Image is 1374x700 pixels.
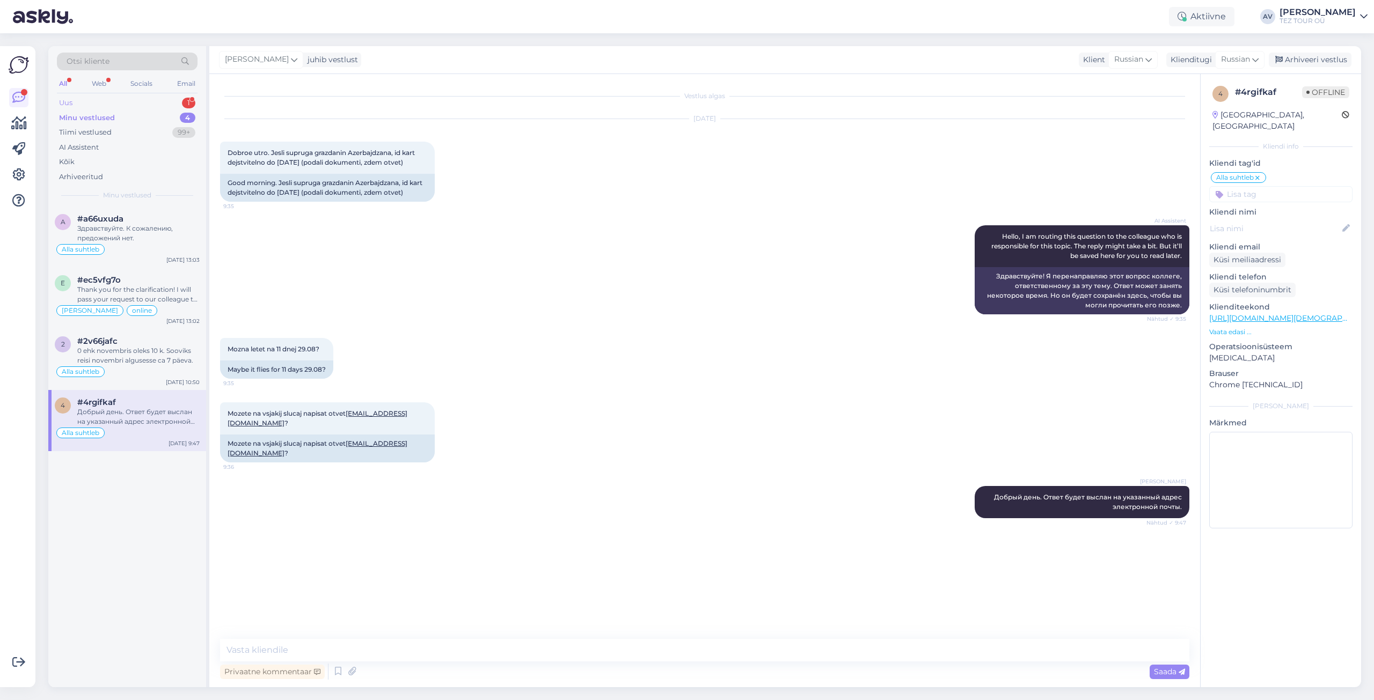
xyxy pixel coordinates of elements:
span: a [61,218,65,226]
span: online [132,307,152,314]
p: Vaata edasi ... [1209,327,1353,337]
span: Offline [1302,86,1349,98]
span: Russian [1221,54,1250,65]
input: Lisa nimi [1210,223,1340,234]
div: Tiimi vestlused [59,127,112,138]
div: Email [175,77,198,91]
p: Brauser [1209,368,1353,379]
div: Здравствуйте. К сожалению, предожений нет. [77,224,200,243]
span: e [61,279,65,287]
span: 9:35 [223,379,264,387]
span: Saada [1154,667,1185,676]
p: [MEDICAL_DATA] [1209,352,1353,364]
span: 9:36 [223,463,264,471]
span: Добрый день. Ответ будет выслан на указанный адрес электронной почты. [994,493,1183,511]
span: 4 [1218,90,1223,98]
p: Kliendi nimi [1209,207,1353,218]
span: Dobroe utro. Jesli supruga grazdanin Azerbajdzana, id kart dejstvitelno do [DATE] (podali dokumen... [228,149,416,166]
div: Mozete na vsjakij slucaj napisat otvet ? [220,434,435,462]
span: Nähtud ✓ 9:35 [1146,315,1186,323]
span: Hello, I am routing this question to the colleague who is responsible for this topic. The reply m... [991,232,1183,260]
span: Otsi kliente [67,56,109,67]
span: Russian [1114,54,1143,65]
div: Kõik [59,157,75,167]
p: Kliendi email [1209,241,1353,253]
span: Alla suhtleb [62,430,99,436]
span: 4 [61,401,65,409]
div: AV [1260,9,1275,24]
div: [DATE] 10:50 [166,378,200,386]
span: [PERSON_NAME] [1140,477,1186,485]
span: Alla suhtleb [62,246,99,253]
span: 2 [61,340,65,348]
div: [DATE] 9:47 [169,439,200,447]
div: All [57,77,69,91]
div: Klienditugi [1166,54,1212,65]
div: Kliendi info [1209,142,1353,151]
p: Märkmed [1209,417,1353,429]
div: Küsi meiliaadressi [1209,253,1285,267]
input: Lisa tag [1209,186,1353,202]
p: Klienditeekond [1209,301,1353,313]
span: Mozete na vsjakij slucaj napisat otvet ? [228,409,407,427]
div: [PERSON_NAME] [1280,8,1356,17]
div: Thank you for the clarification! I will pass your request to our colleague to change the bus tran... [77,285,200,304]
div: [DATE] 13:02 [166,317,200,325]
p: Chrome [TECHNICAL_ID] [1209,379,1353,390]
div: [DATE] 13:03 [166,256,200,264]
div: Web [90,77,108,91]
img: Askly Logo [9,55,29,75]
div: [GEOGRAPHIC_DATA], [GEOGRAPHIC_DATA] [1212,109,1342,132]
div: Maybe it flies for 11 days 29.08? [220,360,333,379]
div: Klient [1079,54,1105,65]
div: Здравствуйте! Я перенаправляю этот вопрос коллеге, ответственному за эту тему. Ответ может занять... [975,267,1189,314]
p: Operatsioonisüsteem [1209,341,1353,352]
span: Alla suhtleb [62,369,99,375]
p: Kliendi tag'id [1209,158,1353,169]
div: [DATE] [220,114,1189,123]
span: #a66uxuda [77,214,123,224]
div: Minu vestlused [59,113,115,123]
div: Aktiivne [1169,7,1234,26]
div: AI Assistent [59,142,99,153]
span: Alla suhtleb [1216,174,1254,181]
div: Добрый день. Ответ будет выслан на указанный адрес электронной почты. [77,407,200,426]
div: Arhiveeritud [59,172,103,182]
span: #4rgifkaf [77,397,116,407]
p: Kliendi telefon [1209,271,1353,283]
div: Privaatne kommentaar [220,665,325,679]
div: # 4rgifkaf [1235,86,1302,99]
span: Mozna letet na 11 dnej 29.08? [228,345,319,353]
div: 1 [182,98,195,108]
div: Uus [59,98,72,108]
div: Socials [128,77,155,91]
span: AI Assistent [1146,217,1186,225]
div: 0 ehk novembris oleks 10 k. Sooviks reisi novembri algusesse ca 7 päeva. [77,346,200,365]
div: Küsi telefoninumbrit [1209,283,1296,297]
span: Minu vestlused [103,190,151,200]
div: TEZ TOUR OÜ [1280,17,1356,25]
div: 4 [180,113,195,123]
div: [PERSON_NAME] [1209,401,1353,411]
span: #ec5vfg7o [77,275,121,285]
span: [PERSON_NAME] [225,54,289,65]
div: 99+ [172,127,195,138]
div: Good morning. Jesli supruga grazdanin Azerbajdzana, id kart dejstvitelno do [DATE] (podali dokume... [220,174,435,202]
span: Nähtud ✓ 9:47 [1146,519,1186,527]
div: Arhiveeri vestlus [1269,53,1351,67]
a: [PERSON_NAME]TEZ TOUR OÜ [1280,8,1368,25]
div: juhib vestlust [303,54,358,65]
div: Vestlus algas [220,91,1189,101]
span: #2v66jafc [77,336,118,346]
span: [PERSON_NAME] [62,307,118,314]
span: 9:35 [223,202,264,210]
